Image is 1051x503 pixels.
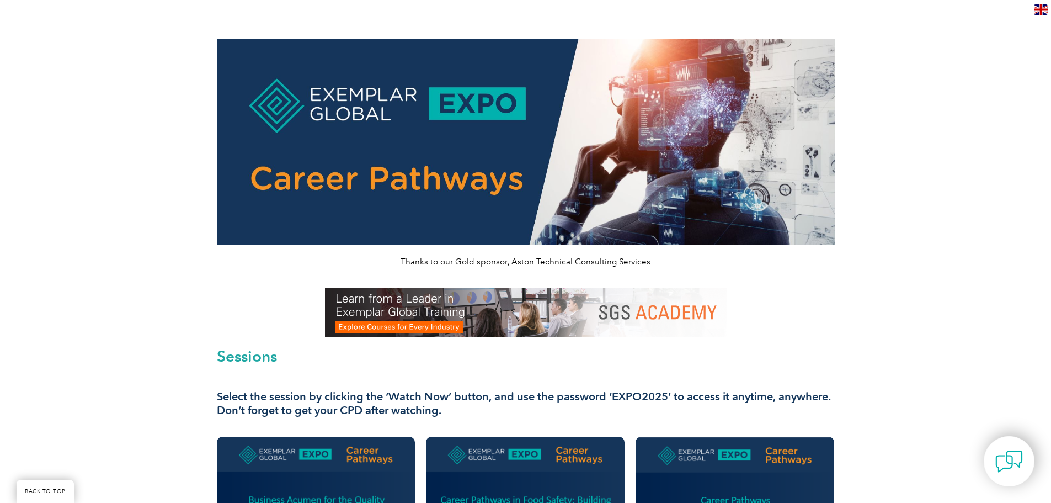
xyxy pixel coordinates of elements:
img: SGS [325,288,727,337]
img: en [1034,4,1048,15]
img: contact-chat.png [995,448,1023,475]
h2: Sessions [217,348,835,364]
p: Thanks to our Gold sponsor, Aston Technical Consulting Services [217,256,835,268]
h3: Select the session by clicking the ‘Watch Now’ button, and use the password ‘EXPO2025’ to access ... [217,390,835,417]
img: career pathways [217,39,835,245]
a: BACK TO TOP [17,480,74,503]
